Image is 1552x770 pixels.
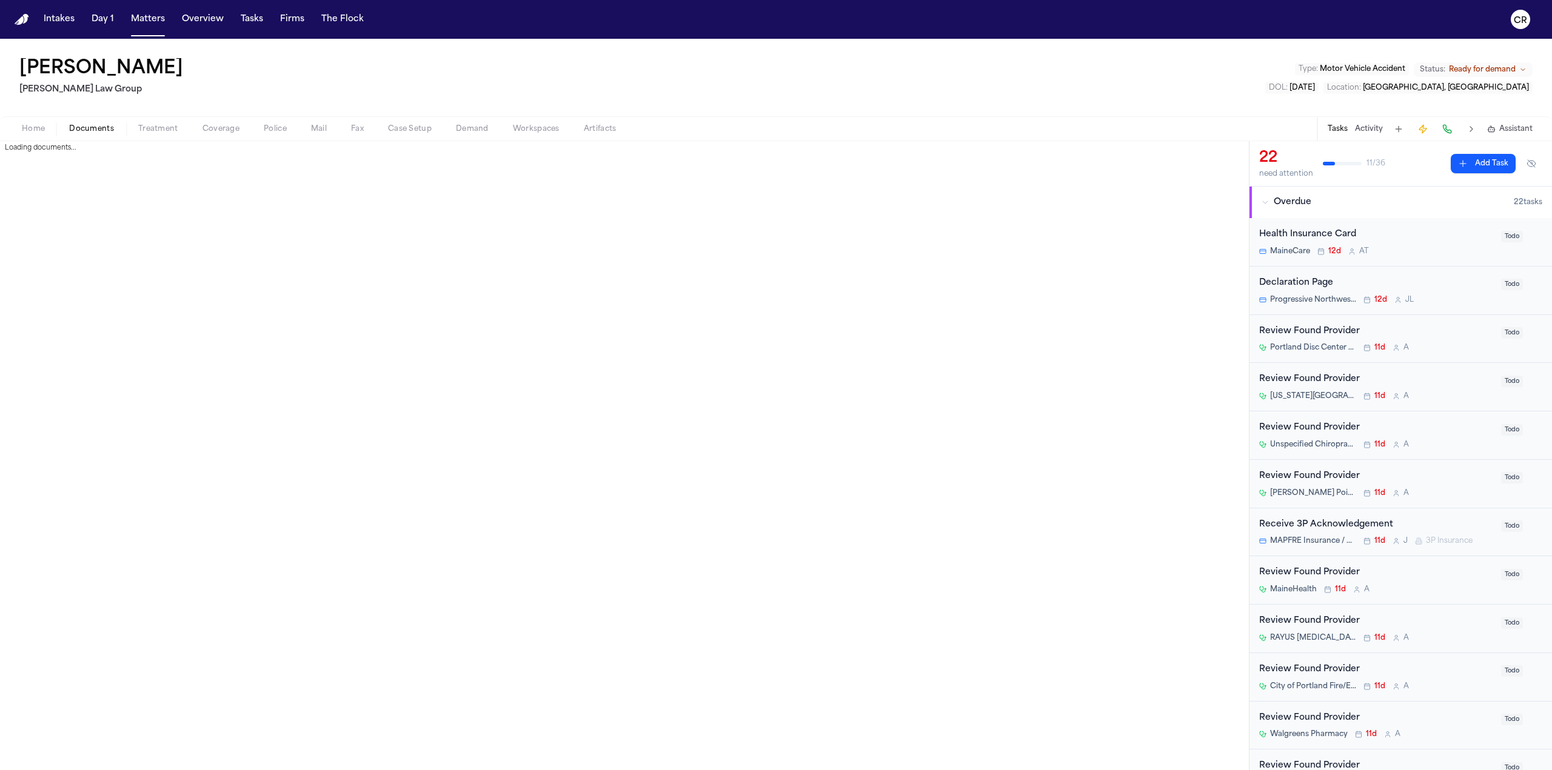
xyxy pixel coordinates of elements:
span: Overdue [1274,196,1311,208]
h2: [PERSON_NAME] Law Group [19,82,188,97]
button: Change status from Ready for demand [1414,62,1533,77]
button: Activity [1355,124,1383,134]
span: [GEOGRAPHIC_DATA], [GEOGRAPHIC_DATA] [1363,84,1529,91]
span: Todo [1501,665,1523,677]
span: MaineHealth [1270,585,1317,594]
button: Overdue22tasks [1249,187,1552,218]
span: 11 / 36 [1366,159,1385,168]
span: Todo [1501,231,1523,242]
div: 22 [1259,148,1313,168]
div: Receive 3P Acknowledgement [1259,518,1494,532]
span: A T [1359,247,1369,256]
div: Review Found Provider [1259,325,1494,339]
img: Finch Logo [15,14,29,25]
div: Declaration Page [1259,276,1494,290]
a: Matters [126,8,170,30]
span: Case Setup [388,124,432,134]
span: A [1403,391,1409,401]
div: Review Found Provider [1259,421,1494,435]
button: Create Immediate Task [1414,121,1431,138]
span: Treatment [138,124,178,134]
button: Add Task [1390,121,1407,138]
button: Tasks [1328,124,1348,134]
span: 11d [1366,729,1377,739]
div: Review Found Provider [1259,373,1494,387]
span: Todo [1501,376,1523,387]
span: [US_STATE][GEOGRAPHIC_DATA] [1270,391,1356,401]
span: J L [1405,295,1414,305]
span: Portland Disc Center PLLC [1270,343,1356,353]
span: Demand [456,124,489,134]
span: Ready for demand [1449,65,1516,75]
button: Intakes [39,8,79,30]
button: Edit matter name [19,58,183,80]
div: Open task: Review Found Provider [1249,363,1552,411]
a: Home [15,14,29,25]
span: Todo [1501,424,1523,436]
button: Make a Call [1439,121,1456,138]
span: DOL : [1269,84,1288,91]
span: Police [264,124,287,134]
span: A [1403,440,1409,450]
span: A [1403,343,1409,353]
button: Edit DOL: 2025-01-30 [1265,82,1319,94]
a: Firms [275,8,309,30]
span: A [1403,633,1409,643]
button: Day 1 [87,8,119,30]
span: Artifacts [584,124,617,134]
div: Open task: Review Found Provider [1249,605,1552,653]
button: Tasks [236,8,268,30]
span: Type : [1299,65,1318,73]
div: Open task: Receive 3P Acknowledgement [1249,508,1552,557]
span: Coverage [202,124,239,134]
span: Status: [1420,65,1445,75]
span: Motor Vehicle Accident [1320,65,1405,73]
span: 12d [1374,295,1387,305]
div: Open task: Declaration Page [1249,267,1552,315]
div: Review Found Provider [1259,614,1494,628]
span: City of Portland Fire/EMS – Ambulance Billing [1270,682,1356,691]
div: Open task: Review Found Provider [1249,702,1552,750]
button: Edit Type: Motor Vehicle Accident [1295,63,1409,75]
span: 11d [1374,633,1385,643]
span: 12d [1328,247,1341,256]
span: Todo [1501,327,1523,339]
span: Home [22,124,45,134]
div: Review Found Provider [1259,470,1494,483]
span: Todo [1501,279,1523,290]
span: RAYUS [MEDICAL_DATA] – [GEOGRAPHIC_DATA] [1270,633,1356,643]
span: Fax [351,124,364,134]
div: Review Found Provider [1259,711,1494,725]
div: Open task: Review Found Provider [1249,411,1552,460]
button: The Flock [316,8,369,30]
span: MAPFRE Insurance / The Commerce Insurance Company [1270,536,1356,546]
div: Health Insurance Card [1259,228,1494,242]
span: Progressive Northwestern Insurance Company [1270,295,1356,305]
span: [DATE] [1289,84,1315,91]
span: 11d [1374,682,1385,691]
span: Todo [1501,617,1523,629]
span: Todo [1501,472,1523,483]
span: Todo [1501,569,1523,580]
div: Open task: Review Found Provider [1249,653,1552,702]
button: Hide completed tasks (⌘⇧H) [1520,154,1542,173]
div: Open task: Review Found Provider [1249,315,1552,363]
button: Overview [177,8,229,30]
span: 11d [1374,440,1385,450]
span: Documents [69,124,114,134]
span: 11d [1374,343,1385,353]
span: Assistant [1499,124,1533,134]
span: 11d [1335,585,1346,594]
span: MaineCare [1270,247,1310,256]
button: Add Task [1451,154,1516,173]
h1: [PERSON_NAME] [19,58,183,80]
span: Location : [1327,84,1361,91]
span: A [1364,585,1370,594]
span: 22 task s [1514,197,1542,207]
span: A [1403,682,1409,691]
span: J [1403,536,1408,546]
span: A [1395,729,1400,739]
